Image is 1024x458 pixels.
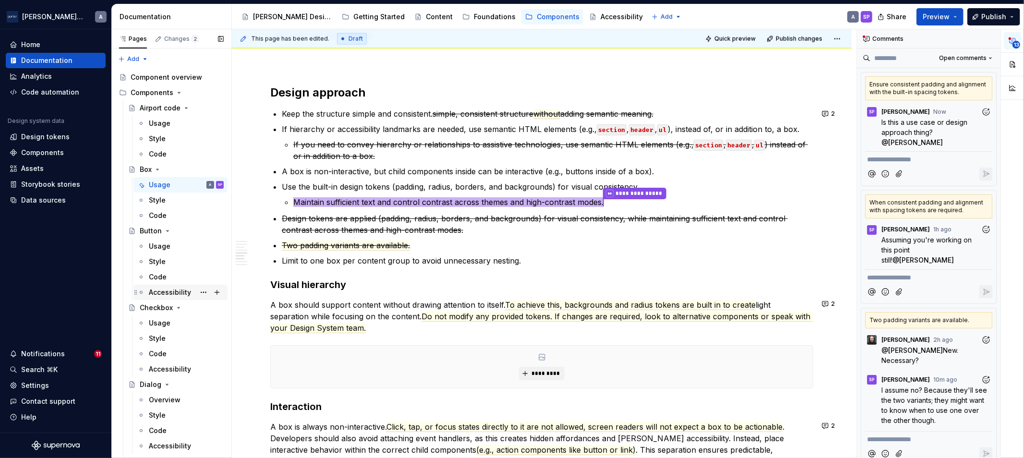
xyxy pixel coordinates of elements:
[6,145,106,160] a: Components
[140,103,181,113] div: Airport code
[149,149,167,159] div: Code
[133,239,228,254] a: Usage
[192,35,199,43] span: 2
[863,13,870,21] div: SP
[888,138,943,146] span: [PERSON_NAME]
[209,180,212,190] div: A
[881,108,930,116] span: [PERSON_NAME]
[865,151,992,165] div: Composer editor
[726,140,752,151] code: header
[282,214,788,235] s: Design tokens are applied (padding, radius, borders, and backgrounds) for visual consistency, whi...
[22,12,84,22] div: [PERSON_NAME] Airlines
[115,52,151,66] button: Add
[120,12,228,22] div: Documentation
[149,410,166,420] div: Style
[2,6,109,27] button: [PERSON_NAME] AirlinesA
[6,53,106,68] a: Documentation
[149,272,167,282] div: Code
[133,208,228,223] a: Code
[253,12,332,22] div: [PERSON_NAME] Design
[879,168,892,181] button: Add emoji
[916,8,964,25] button: Preview
[270,85,813,100] h2: Design approach
[1012,41,1020,48] span: 13
[819,419,839,433] button: 2
[714,35,756,43] span: Quick preview
[133,116,228,131] a: Usage
[115,70,228,85] a: Component overview
[282,255,813,266] p: Limit to one box per content group to avoid unnecessary nesting.
[282,181,813,193] p: Use the built-in design tokens (padding, radius, borders, and backgrounds) for visual consistency.
[238,9,336,24] a: [PERSON_NAME] Design
[6,177,106,192] a: Storybook stories
[124,100,228,116] a: Airport code
[21,164,44,173] div: Assets
[21,132,70,142] div: Design tokens
[887,12,906,22] span: Share
[881,386,989,424] span: I assume no? Because they'll see the two variants; they might want to know when to use one over t...
[282,123,813,135] p: If hierarchy or accessibility landmarks are needed, use semantic HTML elements (e.g., , , ), inst...
[6,84,106,100] a: Code automation
[881,138,943,146] span: @
[6,346,106,362] button: Notifications11
[282,108,813,120] p: Keep the structure simple and consistent.
[133,346,228,362] a: Code
[149,426,167,435] div: Code
[8,117,64,125] div: Design system data
[474,12,516,22] div: Foundations
[293,140,694,149] s: If you need to convey hierarchy or relationships to assistive technologies, use semantic HTML ele...
[831,110,835,118] span: 2
[133,177,228,193] a: UsageASP
[979,373,992,386] button: Add reaction
[149,349,167,359] div: Code
[967,8,1020,25] button: Publish
[149,364,191,374] div: Accessibility
[133,193,228,208] a: Style
[657,124,668,135] code: ul
[270,401,322,412] strong: Interaction
[899,256,954,264] span: [PERSON_NAME]
[923,12,950,22] span: Preview
[149,119,170,128] div: Usage
[270,299,813,334] p: A box should support content without drawing attention to itself. light separation while focusing...
[94,350,102,358] span: 11
[217,180,222,190] div: SP
[723,140,726,149] s: ,
[133,131,228,146] a: Style
[282,241,410,251] span: Two padding variants are available.
[21,365,58,374] div: Search ⌘K
[238,7,647,26] div: Page tree
[776,35,822,43] span: Publish changes
[140,380,161,389] div: Dialog
[6,129,106,145] a: Design tokens
[426,12,453,22] div: Content
[149,180,170,190] div: Usage
[649,10,685,24] button: Add
[99,13,103,21] div: A
[124,300,228,315] a: Checkbox
[979,105,992,118] button: Add reaction
[865,431,992,445] div: Composer editor
[585,9,647,24] a: Accessibility
[353,12,405,22] div: Getting Started
[979,223,992,236] button: Add reaction
[127,55,139,63] span: Add
[149,441,191,451] div: Accessibility
[7,11,18,23] img: f0306bc8-3074-41fb-b11c-7d2e8671d5eb.png
[893,285,906,298] button: Attach files
[521,9,583,24] a: Components
[6,410,106,425] button: Help
[865,194,992,218] div: When consistent padding and alignment with spacing tokens are required.
[560,109,653,119] s: adding semantic meaning.
[149,257,166,266] div: Style
[881,226,930,233] span: [PERSON_NAME]
[433,109,533,119] s: simple, consistent structure
[661,13,673,21] span: Add
[851,13,855,21] div: A
[869,376,875,384] div: SP
[601,12,643,22] div: Accessibility
[131,72,202,82] div: Component overview
[869,108,875,116] div: SP
[881,346,960,364] span: New. Necessary?
[21,72,52,81] div: Analytics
